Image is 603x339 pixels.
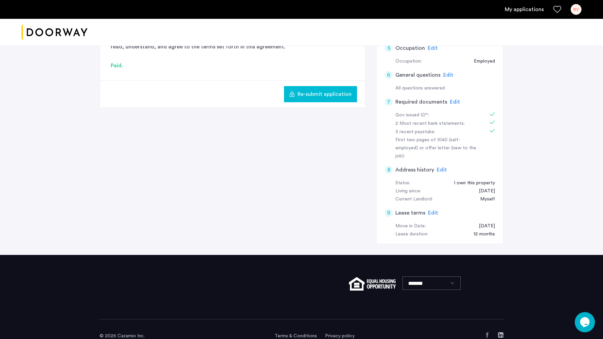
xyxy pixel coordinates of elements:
[472,222,495,230] div: 09/01/2025
[395,209,425,217] h5: Lease terms
[443,72,453,78] span: Edit
[450,99,460,105] span: Edit
[485,332,490,338] a: Facebook
[395,98,447,106] h5: Required documents
[571,4,581,15] div: RV
[385,98,393,106] div: 7
[297,90,352,98] span: Re-submit application
[385,209,393,217] div: 9
[428,210,438,216] span: Edit
[428,45,438,51] span: Edit
[402,276,461,290] select: Language select
[395,195,433,203] div: Current Landlord:
[395,179,410,187] div: Status:
[22,20,87,45] a: Cazamio logo
[395,44,425,52] h5: Occupation
[498,332,503,338] a: LinkedIn
[473,195,495,203] div: Myself
[111,62,354,70] div: Paid.
[437,167,447,173] span: Edit
[395,120,480,128] div: 2 Most recent bank statements:
[447,179,495,187] div: I own this property
[385,44,393,52] div: 5
[553,5,561,13] a: Favorites
[349,277,396,291] img: equal-housing.png
[395,71,440,79] h5: General questions
[505,5,544,13] a: My application
[385,71,393,79] div: 6
[467,230,495,238] div: 12 months
[284,86,357,102] button: button
[100,334,145,338] span: © 2025 Cazamio Inc.
[395,58,422,66] div: Occupation:
[472,187,495,195] div: 10/01/2009
[395,166,434,174] h5: Address history
[395,128,480,136] div: 3 recent paystubs:
[467,58,495,66] div: Employed
[395,222,426,230] div: Move in Date:
[395,136,480,160] div: First two pages of 1040 (self-employed) or offer letter (new to the job):
[395,111,480,119] div: Gov issued ID*:
[395,230,428,238] div: Lease duration:
[385,166,393,174] div: 8
[22,20,87,45] img: logo
[575,312,596,332] iframe: chat widget
[395,84,495,92] div: All questions answered
[395,187,421,195] div: Living since:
